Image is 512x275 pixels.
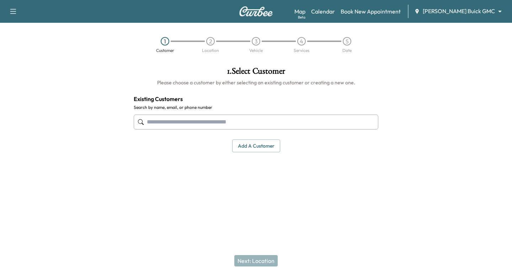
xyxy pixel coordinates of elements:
div: 3 [252,37,260,46]
div: Date [342,48,352,53]
a: Calendar [311,7,335,16]
div: Vehicle [249,48,263,53]
div: Beta [298,15,305,20]
h1: 1 . Select Customer [134,67,378,79]
div: Location [202,48,219,53]
label: Search by name, email, or phone number [134,105,378,110]
div: 5 [343,37,351,46]
div: 2 [206,37,215,46]
div: 1 [161,37,169,46]
a: MapBeta [294,7,305,16]
h4: Existing Customers [134,95,378,103]
img: Curbee Logo [239,6,273,16]
a: Book New Appointment [341,7,401,16]
button: Add a customer [232,139,280,153]
div: Customer [156,48,174,53]
div: 4 [297,37,306,46]
h6: Please choose a customer by either selecting an existing customer or creating a new one. [134,79,378,86]
span: [PERSON_NAME] Buick GMC [423,7,495,15]
div: Services [294,48,309,53]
